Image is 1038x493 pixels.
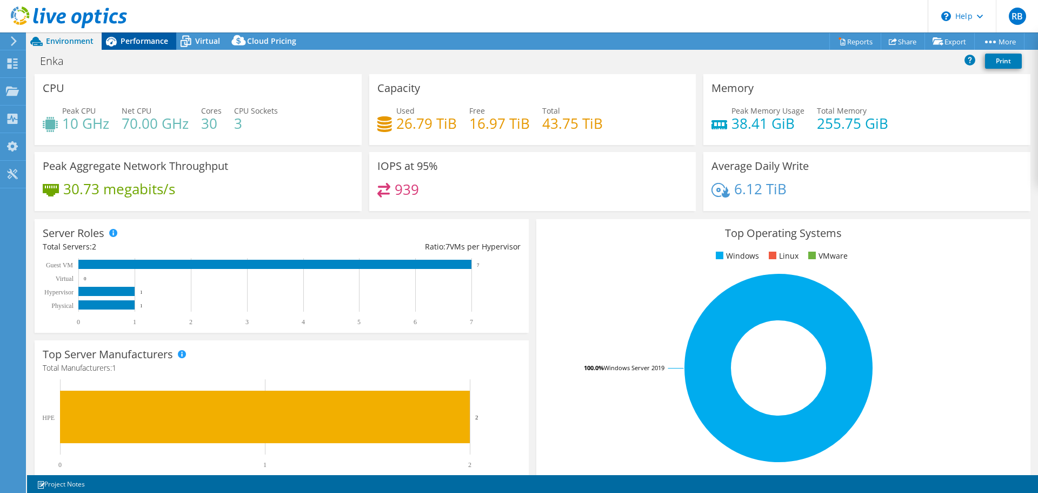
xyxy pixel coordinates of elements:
h4: 30 [201,117,222,129]
h4: 26.79 TiB [396,117,457,129]
text: Hypervisor [44,288,74,296]
text: 2 [189,318,192,326]
span: 1 [112,363,116,373]
a: Export [924,33,975,50]
span: Free [469,106,485,116]
h3: Top Server Manufacturers [43,349,173,360]
text: 1 [263,461,267,469]
text: 2 [475,414,478,420]
li: Windows [713,250,759,262]
span: Performance [121,36,168,46]
h4: 939 [395,183,419,195]
span: RB [1009,8,1026,25]
span: Cores [201,106,222,116]
text: 1 [140,290,143,295]
h4: 10 GHz [62,117,109,129]
text: 0 [77,318,80,326]
span: Total Memory [817,106,867,116]
span: CPU Sockets [234,106,278,116]
h4: 3 [234,117,278,129]
a: Print [985,54,1022,69]
text: 7 [477,262,480,268]
h3: Top Operating Systems [544,227,1022,239]
div: Total Servers: [43,241,282,253]
span: Environment [46,36,94,46]
h3: Capacity [377,82,420,94]
tspan: 100.0% [584,364,604,372]
text: Physical [51,302,74,310]
h4: Total Manufacturers: [43,362,521,374]
h3: Peak Aggregate Network Throughput [43,160,228,172]
h1: Enka [35,55,81,67]
span: Virtual [195,36,220,46]
a: More [974,33,1024,50]
a: Share [881,33,925,50]
h3: Memory [711,82,754,94]
h4: 6.12 TiB [734,183,787,195]
h4: 255.75 GiB [817,117,888,129]
text: 5 [357,318,361,326]
tspan: Windows Server 2019 [604,364,664,372]
text: 2 [468,461,471,469]
span: Total [542,106,560,116]
h4: 30.73 megabits/s [63,183,175,195]
svg: \n [941,11,951,21]
h3: Average Daily Write [711,160,809,172]
h4: 43.75 TiB [542,117,603,129]
text: 4 [302,318,305,326]
a: Project Notes [29,477,92,491]
text: 1 [133,318,136,326]
text: 6 [414,318,417,326]
text: HPE [42,414,55,422]
text: 0 [58,461,62,469]
h3: IOPS at 95% [377,160,438,172]
a: Reports [829,33,881,50]
text: 0 [84,276,86,281]
text: Guest VM [46,261,73,269]
span: Cloud Pricing [247,36,296,46]
text: Virtual [56,275,74,282]
span: Peak CPU [62,106,96,116]
div: Ratio: VMs per Hypervisor [282,241,521,253]
h4: 70.00 GHz [122,117,189,129]
h4: 38.41 GiB [731,117,804,129]
span: 7 [445,241,450,252]
span: Used [396,106,415,116]
h3: CPU [43,82,64,94]
span: Peak Memory Usage [731,106,804,116]
span: Net CPU [122,106,151,116]
h4: 16.97 TiB [469,117,530,129]
li: VMware [806,250,848,262]
text: 3 [245,318,249,326]
text: 1 [140,303,143,308]
li: Linux [766,250,799,262]
span: 2 [92,241,96,252]
h3: Server Roles [43,227,104,239]
text: 7 [470,318,473,326]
